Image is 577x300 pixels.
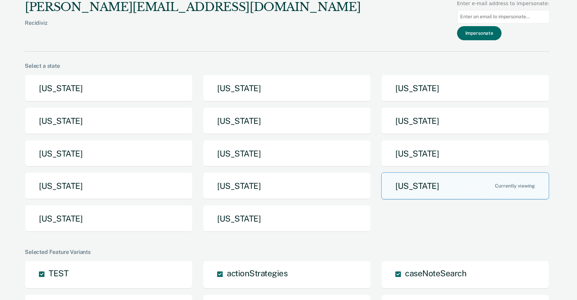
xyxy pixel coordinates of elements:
[25,75,193,102] button: [US_STATE]
[457,26,502,40] button: Impersonate
[381,75,549,102] button: [US_STATE]
[203,75,371,102] button: [US_STATE]
[25,205,193,232] button: [US_STATE]
[25,63,549,69] div: Select a state
[49,268,68,278] span: TEST
[457,10,549,23] input: Enter an email to impersonate...
[25,172,193,200] button: [US_STATE]
[381,107,549,135] button: [US_STATE]
[25,249,549,255] div: Selected Feature Variants
[227,268,287,278] span: actionStrategies
[203,107,371,135] button: [US_STATE]
[25,140,193,167] button: [US_STATE]
[381,172,549,200] button: [US_STATE]
[25,107,193,135] button: [US_STATE]
[203,172,371,200] button: [US_STATE]
[203,205,371,232] button: [US_STATE]
[405,268,466,278] span: caseNoteSearch
[381,140,549,167] button: [US_STATE]
[203,140,371,167] button: [US_STATE]
[25,20,361,37] div: Recidiviz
